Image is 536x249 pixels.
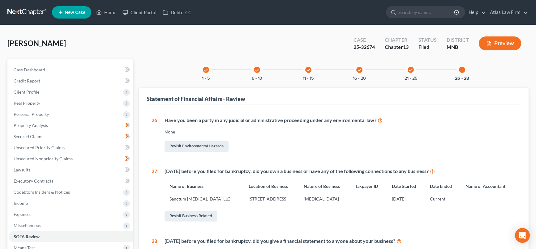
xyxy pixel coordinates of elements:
div: [DATE] before you filed for bankruptcy, did you own a business or have any of the following conne... [165,168,516,175]
span: Secured Claims [14,134,43,139]
a: Case Dashboard [9,64,133,75]
a: Lawsuits [9,164,133,175]
span: Personal Property [14,112,49,117]
button: 26 - 28 [455,76,469,81]
span: Client Profile [14,89,39,95]
span: SOFA Review [14,234,40,239]
a: Property Analysis [9,120,133,131]
div: Have you been a party in any judicial or administrative proceeding under any environmental law? [165,117,516,124]
input: Search by name... [398,6,455,18]
a: Revisit Business Related [165,211,217,222]
span: Codebtors Insiders & Notices [14,189,70,195]
th: Date Ended [425,179,461,193]
button: 21 - 25 [405,76,417,81]
i: check [204,68,208,72]
span: Expenses [14,212,31,217]
i: check [409,68,413,72]
span: 13 [403,44,409,50]
span: Lawsuits [14,167,30,172]
th: Taxpayer ID [350,179,387,193]
span: Credit Report [14,78,40,83]
div: Statement of Financial Affairs - Review [147,95,245,103]
div: Status [418,36,437,44]
td: [DATE] [387,193,425,205]
div: Filed [418,44,437,51]
th: Location of Business [244,179,299,193]
span: Unsecured Priority Claims [14,145,65,150]
a: Credit Report [9,75,133,87]
a: Help [465,7,486,18]
a: Unsecured Priority Claims [9,142,133,153]
i: check [357,68,362,72]
th: Date Started [387,179,425,193]
span: [PERSON_NAME] [7,39,66,48]
span: Miscellaneous [14,223,41,228]
span: New Case [65,10,85,15]
div: 25-32674 [354,44,375,51]
a: Revisit Environmental Hazards [165,141,229,152]
span: Income [14,200,28,206]
div: 27 [152,168,157,223]
td: Sanctum [MEDICAL_DATA] LLC [165,193,244,205]
div: Case [354,36,375,44]
span: Case Dashboard [14,67,45,72]
a: Executory Contracts [9,175,133,187]
a: SOFA Review [9,231,133,242]
button: 11 - 15 [303,76,314,81]
div: Chapter [385,44,409,51]
div: None [165,129,516,135]
button: 6 - 10 [252,76,262,81]
a: Client Portal [119,7,160,18]
button: Preview [479,36,521,50]
span: Real Property [14,100,40,106]
th: Name of Business [165,179,244,193]
td: Current [425,193,461,205]
td: [STREET_ADDRESS] [244,193,299,205]
button: 1 - 5 [202,76,210,81]
button: 16 - 20 [353,76,366,81]
div: Open Intercom Messenger [515,228,530,243]
td: [MEDICAL_DATA] [299,193,350,205]
a: Atlas Law Firm [487,7,528,18]
a: Unsecured Nonpriority Claims [9,153,133,164]
th: Name of Accountant [461,179,516,193]
div: Chapter [385,36,409,44]
a: DebtorCC [160,7,195,18]
i: check [255,68,259,72]
i: check [306,68,311,72]
div: District [447,36,469,44]
div: 26 [152,117,157,153]
a: Home [93,7,119,18]
div: MNB [447,44,469,51]
th: Nature of Business [299,179,350,193]
div: [DATE] before you filed for bankruptcy, did you give a financial statement to anyone about your b... [165,238,516,245]
a: Secured Claims [9,131,133,142]
span: Property Analysis [14,123,48,128]
span: Executory Contracts [14,178,53,184]
span: Unsecured Nonpriority Claims [14,156,73,161]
